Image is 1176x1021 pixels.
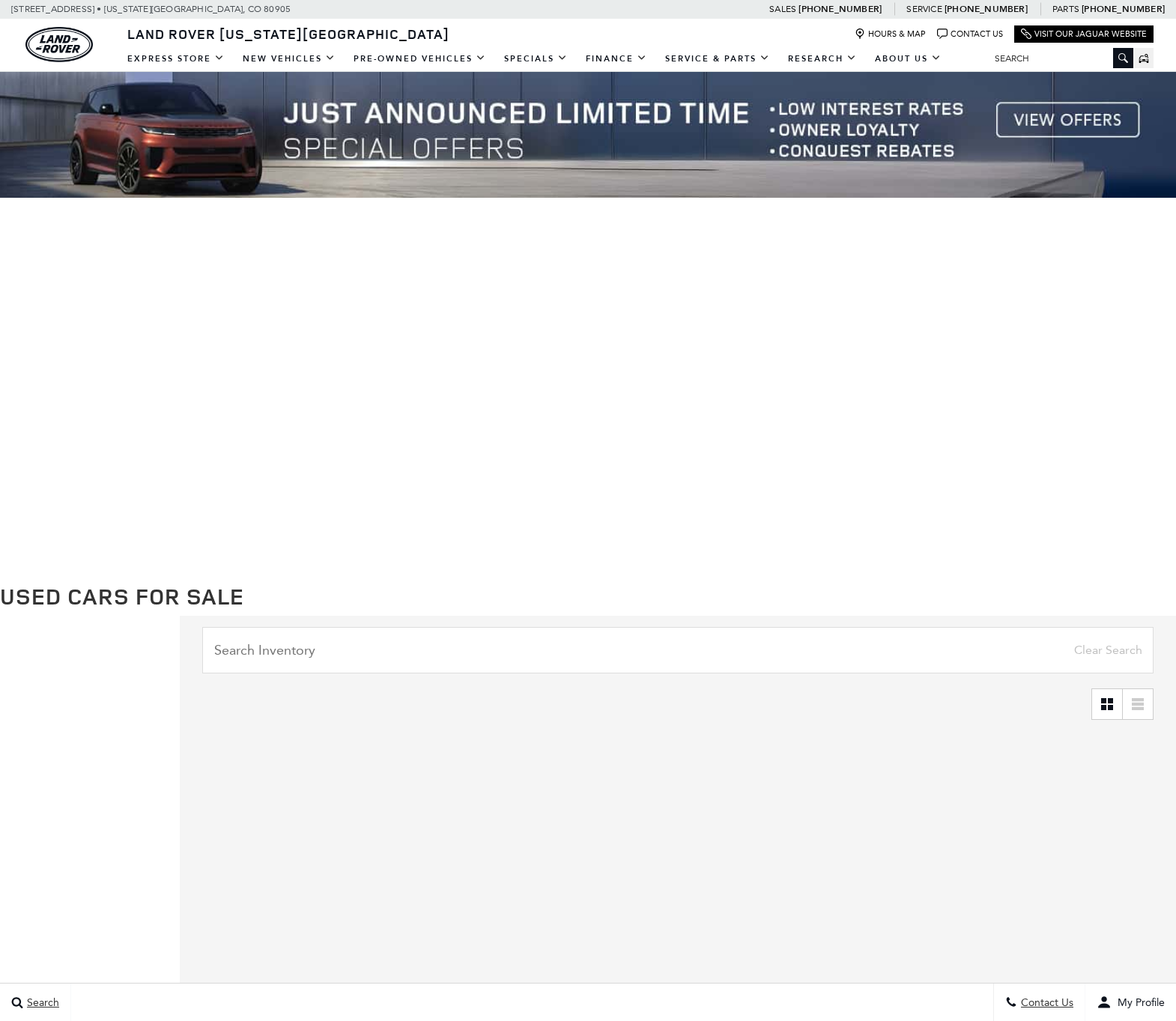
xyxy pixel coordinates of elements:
[983,49,1133,67] input: Search
[656,46,779,72] a: Service & Parts
[118,25,458,43] a: Land Rover [US_STATE][GEOGRAPHIC_DATA]
[1112,996,1165,1009] span: My Profile
[769,4,796,14] span: Sales
[937,28,1003,40] a: Contact Us
[1085,984,1176,1021] button: user-profile-menu
[798,3,882,15] a: [PHONE_NUMBER]
[345,46,495,72] a: Pre-Owned Vehicles
[202,627,1154,673] input: Search Inventory
[945,3,1028,15] a: [PHONE_NUMBER]
[855,28,926,40] a: Hours & Map
[234,46,345,72] a: New Vehicles
[1017,996,1073,1009] span: Contact Us
[577,46,656,72] a: Finance
[25,27,93,62] a: land-rover
[23,996,59,1009] span: Search
[25,27,93,62] img: Land Rover
[866,46,951,72] a: About Us
[779,46,866,72] a: Research
[906,4,942,14] span: Service
[118,46,951,72] nav: Main Navigation
[1052,4,1079,14] span: Parts
[118,46,234,72] a: EXPRESS STORE
[127,25,449,43] span: Land Rover [US_STATE][GEOGRAPHIC_DATA]
[1021,28,1147,40] a: Visit Our Jaguar Website
[495,46,577,72] a: Specials
[11,4,291,14] a: [STREET_ADDRESS] • [US_STATE][GEOGRAPHIC_DATA], CO 80905
[1082,3,1165,15] a: [PHONE_NUMBER]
